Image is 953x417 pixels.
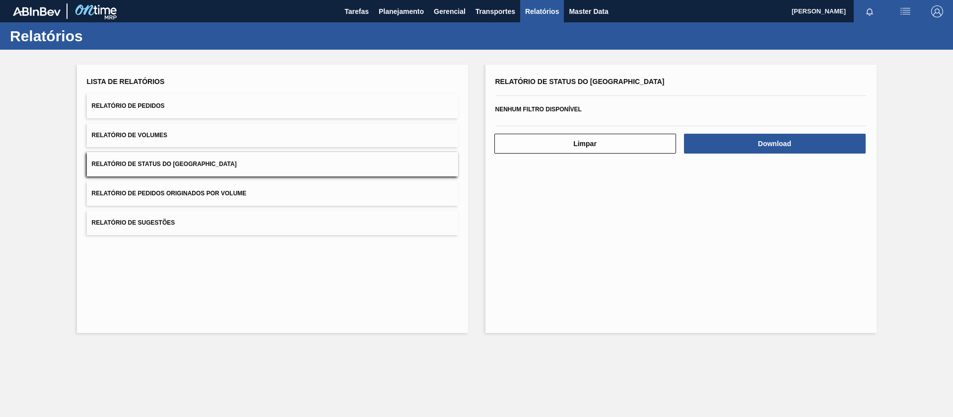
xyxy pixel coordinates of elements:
img: Logout [931,5,943,17]
button: Limpar [494,134,676,154]
span: Relatório de Volumes [92,132,167,139]
span: Transportes [476,5,515,17]
button: Relatório de Pedidos [87,94,458,118]
img: TNhmsLtSVTkK8tSr43FrP2fwEKptu5GPRR3wAAAABJRU5ErkJggg== [13,7,61,16]
span: Relatório de Pedidos [92,102,165,109]
span: Relatório de Pedidos Originados por Volume [92,190,247,197]
button: Relatório de Sugestões [87,211,458,235]
img: userActions [899,5,911,17]
span: Relatório de Sugestões [92,219,175,226]
span: Relatório de Status do [GEOGRAPHIC_DATA] [495,78,665,85]
button: Download [684,134,866,154]
button: Notificações [854,4,885,18]
button: Relatório de Status do [GEOGRAPHIC_DATA] [87,152,458,176]
button: Relatório de Volumes [87,123,458,148]
span: Nenhum filtro disponível [495,106,582,113]
span: Planejamento [379,5,424,17]
span: Gerencial [434,5,466,17]
span: Master Data [569,5,608,17]
span: Relatórios [525,5,559,17]
span: Lista de Relatórios [87,78,165,85]
span: Relatório de Status do [GEOGRAPHIC_DATA] [92,161,237,167]
span: Tarefas [344,5,369,17]
button: Relatório de Pedidos Originados por Volume [87,181,458,206]
h1: Relatórios [10,30,186,42]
